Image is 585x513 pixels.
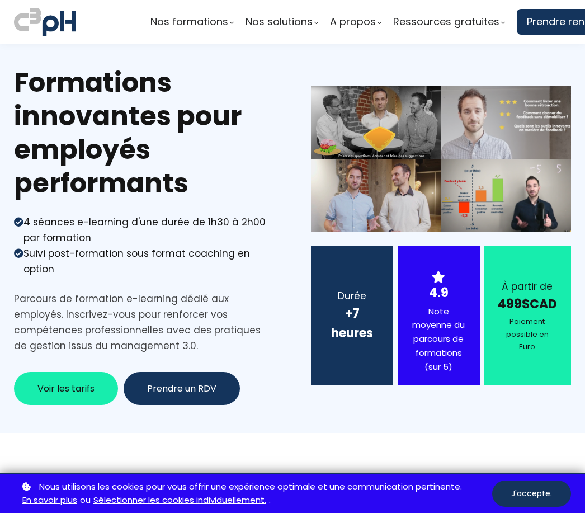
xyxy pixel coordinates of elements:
[150,13,228,30] span: Nos formations
[393,13,499,30] span: Ressources gratuites
[37,382,95,396] span: Voir les tarifs
[39,480,462,494] span: Nous utilisons les cookies pour vous offrir une expérience optimale et une communication pertinente.
[14,66,274,200] h1: Formations innovantes pour employés performants
[20,480,492,508] p: ou .
[412,305,466,374] div: Note moyenne du parcours de formations
[14,372,118,405] button: Voir les tarifs
[429,284,449,302] strong: 4.9
[23,214,274,246] div: 4 séances e-learning d'une durée de 1h30 à 2h00 par formation
[498,295,557,313] strong: 499$CAD
[93,493,266,507] a: Sélectionner les cookies individuellement.
[412,360,466,374] div: (sur 5)
[23,246,274,277] div: Suivi post-formation sous format coaching en option
[492,481,571,507] button: J'accepte.
[22,493,77,507] a: En savoir plus
[330,13,376,30] span: A propos
[498,316,557,352] div: Paiement possible en Euro
[124,372,240,405] button: Prendre un RDV
[14,291,274,354] div: Parcours de formation e-learning dédié aux employés. Inscrivez-vous pour renforcer vos compétence...
[147,382,216,396] span: Prendre un RDV
[498,279,557,294] div: À partir de
[331,305,373,342] b: +7 heures
[246,13,313,30] span: Nos solutions
[14,6,76,38] img: logo C3PH
[325,288,379,304] div: Durée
